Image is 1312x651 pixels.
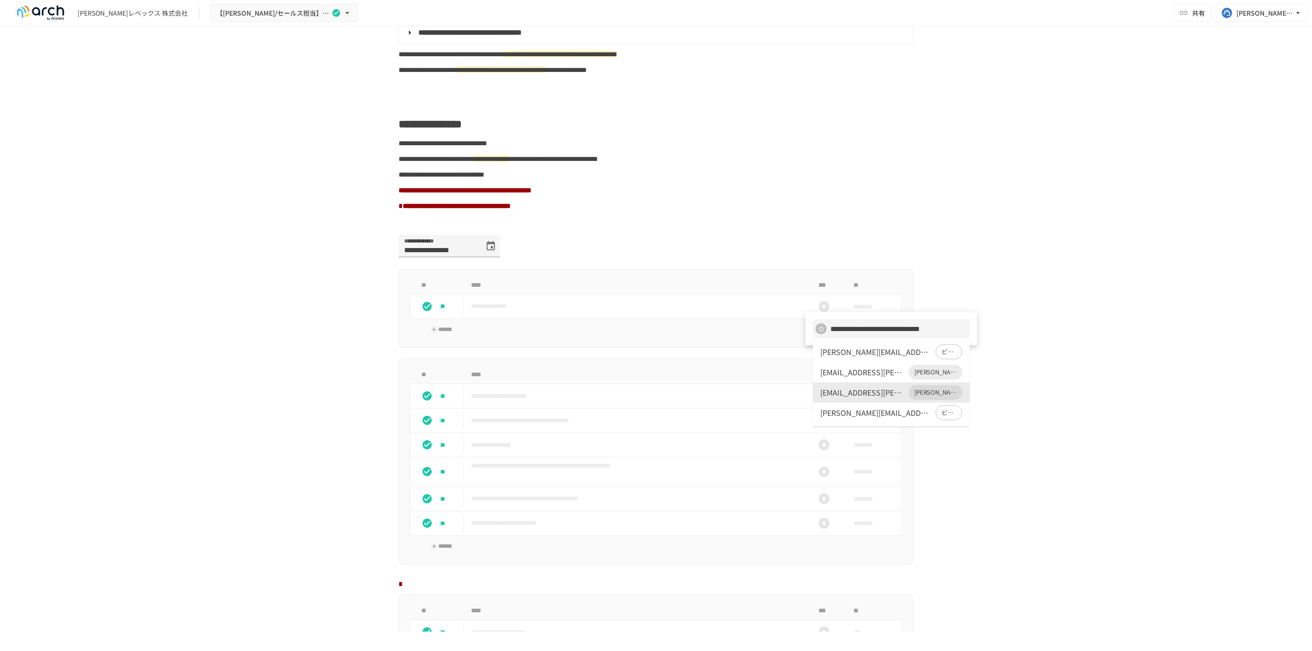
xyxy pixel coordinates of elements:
div: O [816,323,827,334]
span: ビズリーチ [936,408,962,418]
div: [EMAIL_ADDRESS][PERSON_NAME][DOMAIN_NAME] [820,387,905,398]
span: [PERSON_NAME]レベックス 株式会社 [909,388,962,397]
div: [PERSON_NAME][EMAIL_ADDRESS][DOMAIN_NAME] [820,346,932,357]
div: [PERSON_NAME][EMAIL_ADDRESS][DOMAIN_NAME] [820,407,932,418]
div: [EMAIL_ADDRESS][PERSON_NAME][DOMAIN_NAME] [820,367,905,378]
span: [PERSON_NAME]レベックス 株式会社 [909,368,962,377]
span: ビズリーチ [936,348,962,357]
